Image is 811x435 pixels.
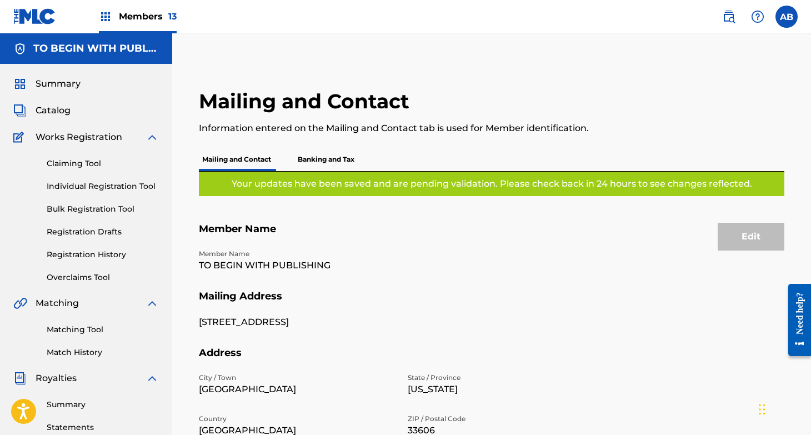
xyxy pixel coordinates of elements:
div: User Menu [775,6,798,28]
a: Individual Registration Tool [47,181,159,192]
iframe: Resource Center [780,274,811,366]
div: Drag [759,393,765,426]
p: ZIP / Postal Code [408,414,603,424]
p: Member Name [199,249,394,259]
p: [STREET_ADDRESS] [199,316,394,329]
a: Statements [47,422,159,433]
h5: Mailing Address [199,290,784,316]
p: [US_STATE] [408,383,603,396]
img: expand [146,131,159,144]
h5: Address [199,347,784,373]
a: Registration Drafts [47,226,159,238]
span: 13 [168,11,177,22]
p: State / Province [408,373,603,383]
img: Royalties [13,372,27,385]
span: Matching [36,297,79,310]
a: Public Search [718,6,740,28]
img: Top Rightsholders [99,10,112,23]
span: Catalog [36,104,71,117]
a: Claiming Tool [47,158,159,169]
span: Royalties [36,372,77,385]
a: Bulk Registration Tool [47,203,159,215]
a: Registration History [47,249,159,261]
a: CatalogCatalog [13,104,71,117]
p: [GEOGRAPHIC_DATA] [199,383,394,396]
h5: TO BEGIN WITH PUBLISHING [33,42,159,55]
img: search [722,10,735,23]
a: Summary [47,399,159,411]
img: Matching [13,297,27,310]
img: Accounts [13,42,27,56]
p: Country [199,414,394,424]
img: expand [146,372,159,385]
img: Summary [13,77,27,91]
img: expand [146,297,159,310]
p: Mailing and Contact [199,148,274,171]
img: help [751,10,764,23]
img: Catalog [13,104,27,117]
img: MLC Logo [13,8,56,24]
span: Members [119,10,177,23]
div: Help [747,6,769,28]
h2: Mailing and Contact [199,89,415,114]
p: Your updates have been saved and are pending validation. Please check back in 24 hours to see cha... [232,177,752,191]
h5: Member Name [199,223,784,249]
img: Works Registration [13,131,28,144]
span: Works Registration [36,131,122,144]
iframe: Chat Widget [755,382,811,435]
p: Information entered on the Mailing and Contact tab is used for Member identification. [199,122,650,135]
a: Matching Tool [47,324,159,336]
p: City / Town [199,373,394,383]
p: Banking and Tax [294,148,358,171]
p: TO BEGIN WITH PUBLISHING [199,259,394,272]
a: Overclaims Tool [47,272,159,283]
a: SummarySummary [13,77,81,91]
span: Summary [36,77,81,91]
a: Match History [47,347,159,358]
